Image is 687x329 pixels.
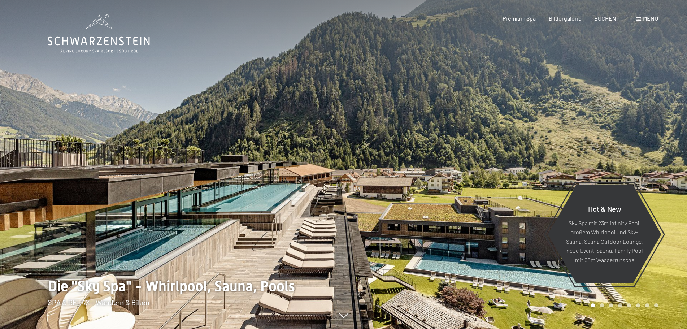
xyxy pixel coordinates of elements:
div: Carousel Page 6 [636,303,640,307]
div: Carousel Page 4 [618,303,622,307]
a: BUCHEN [594,15,616,22]
p: Sky Spa mit 23m Infinity Pool, großem Whirlpool und Sky-Sauna, Sauna Outdoor Lounge, neue Event-S... [565,218,644,264]
div: Carousel Page 1 (Current Slide) [591,303,595,307]
span: Hot & New [588,204,621,213]
a: Premium Spa [503,15,536,22]
div: Carousel Page 3 [609,303,613,307]
div: Carousel Page 2 [600,303,604,307]
div: Carousel Pagination [588,303,658,307]
a: Bildergalerie [549,15,582,22]
a: Hot & New Sky Spa mit 23m Infinity Pool, großem Whirlpool und Sky-Sauna, Sauna Outdoor Lounge, ne... [547,185,662,284]
div: Carousel Page 7 [645,303,649,307]
div: Carousel Page 8 [654,303,658,307]
span: Menü [643,15,658,22]
div: Carousel Page 5 [627,303,631,307]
